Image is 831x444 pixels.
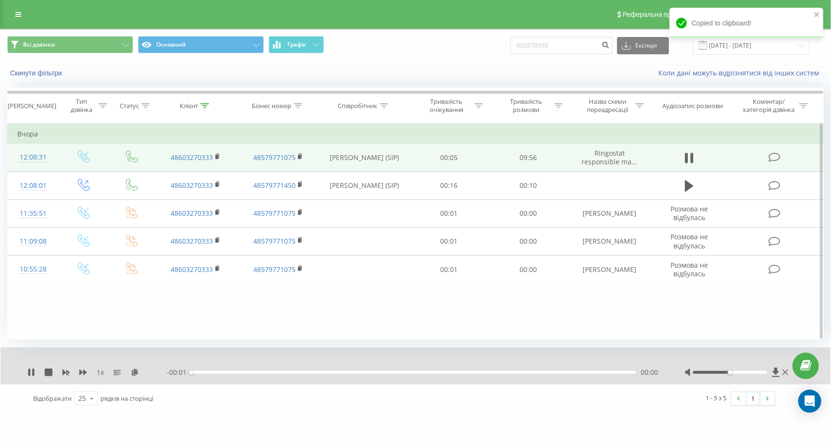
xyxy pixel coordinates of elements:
td: Вчора [8,124,824,144]
div: Бізнес номер [252,102,291,110]
a: 1 [746,392,760,405]
button: Графік [269,36,324,53]
div: Коментар/категорія дзвінка [741,98,797,114]
a: 48579771075 [253,265,296,274]
span: Розмова не відбулась [670,232,708,250]
span: Реферальна програма [623,11,694,18]
a: 48603270333 [171,265,213,274]
span: Всі дзвінки [23,41,55,49]
input: Пошук за номером [510,37,612,54]
td: [PERSON_NAME] [568,256,651,284]
span: рядків на сторінці [100,394,153,403]
a: 48579771075 [253,209,296,218]
div: 11:09:08 [17,232,49,251]
td: 00:00 [489,256,569,284]
div: Open Intercom Messenger [798,390,821,413]
span: 00:00 [641,368,658,377]
span: Розмова не відбулась [670,204,708,222]
a: Коли дані можуть відрізнятися вiд інших систем [658,68,824,77]
div: Тип дзвінка [67,98,96,114]
div: Статус [120,102,139,110]
span: Графік [287,41,306,48]
div: 12:08:01 [17,176,49,195]
div: Accessibility label [189,370,193,374]
div: 12:08:31 [17,148,49,167]
a: 48579771450 [253,181,296,190]
td: 00:16 [409,172,489,199]
td: 00:00 [489,227,569,255]
td: [PERSON_NAME] [568,227,651,255]
td: 00:00 [489,199,569,227]
div: 11:35:51 [17,204,49,223]
div: Співробітник [338,102,377,110]
span: Ringostat responsible ma... [582,148,638,166]
button: Основний [138,36,264,53]
div: [PERSON_NAME] [8,102,56,110]
div: Назва схеми переадресації [582,98,633,114]
a: 48579771075 [253,236,296,246]
button: Експорт [617,37,669,54]
div: 10:55:28 [17,260,49,279]
span: Розмова не відбулась [670,260,708,278]
td: 09:56 [489,144,569,172]
span: - 00:01 [167,368,191,377]
button: Скинути фільтри [7,69,67,77]
div: Клієнт [180,102,198,110]
a: 48603270333 [171,236,213,246]
div: 25 [78,394,86,403]
div: Accessibility label [728,370,732,374]
div: Тривалість очікування [421,98,472,114]
span: Відображати [33,394,72,403]
span: 1 x [97,368,104,377]
div: 1 - 5 з 5 [706,393,727,403]
td: 00:05 [409,144,489,172]
div: Аудіозапис розмови [662,102,723,110]
div: Тривалість розмови [500,98,552,114]
button: close [814,11,820,20]
td: [PERSON_NAME] (SIP) [320,144,409,172]
td: 00:01 [409,256,489,284]
td: 00:10 [489,172,569,199]
a: 48603270333 [171,209,213,218]
a: 48603270333 [171,181,213,190]
a: 48579771075 [253,153,296,162]
div: Copied to clipboard! [670,8,823,38]
td: [PERSON_NAME] [568,199,651,227]
td: 00:01 [409,227,489,255]
button: Всі дзвінки [7,36,133,53]
td: 00:01 [409,199,489,227]
td: [PERSON_NAME] (SIP) [320,172,409,199]
a: 48603270333 [171,153,213,162]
